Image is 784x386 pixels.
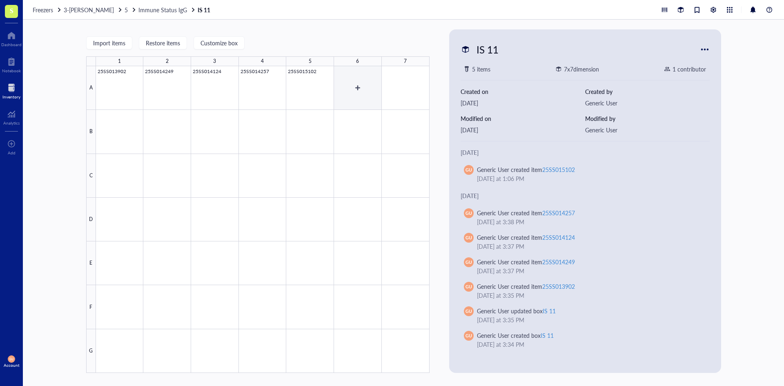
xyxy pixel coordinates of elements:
span: GU [9,357,13,361]
div: Account [4,363,20,368]
div: Generic User created item [477,257,575,266]
div: B [86,110,96,154]
a: IS 11 [198,6,212,13]
div: [DATE] [461,191,710,200]
div: [DATE] [461,98,585,107]
div: Generic User created item [477,165,575,174]
button: Import items [86,36,132,49]
a: GUGeneric User updated boxIS 11[DATE] at 3:35 PM [461,303,710,328]
div: A [86,66,96,110]
a: GUGeneric User created item25SS013902[DATE] at 3:35 PM [461,279,710,303]
span: 3-[PERSON_NAME] [64,6,114,14]
span: Import items [93,40,125,46]
div: Generic User created item [477,208,575,217]
button: Customize box [194,36,245,49]
div: [DATE] at 1:06 PM [477,174,700,183]
div: Modified by [585,114,710,123]
a: Notebook [2,55,21,73]
span: GU [465,308,472,315]
div: 25SS014257 [542,209,575,217]
a: GUGeneric User created boxIS 11[DATE] at 3:34 PM [461,328,710,352]
span: Freezers [33,6,53,14]
a: Analytics [3,107,20,125]
div: G [86,329,96,373]
span: S [10,5,13,16]
div: 25SS015102 [542,165,575,174]
span: Restore items [146,40,180,46]
div: C [86,154,96,198]
div: [DATE] at 3:37 PM [477,242,700,251]
a: GUGeneric User created item25SS014257[DATE] at 3:38 PM [461,205,710,230]
a: GUGeneric User created item25SS015102[DATE] at 1:06 PM [461,162,710,186]
div: Add [8,150,16,155]
div: 2 [166,56,169,67]
span: GU [465,167,472,173]
div: [DATE] [461,125,585,134]
a: GUGeneric User created item25SS014249[DATE] at 3:37 PM [461,254,710,279]
span: GU [465,259,472,266]
div: IS 11 [473,41,502,58]
div: [DATE] at 3:38 PM [477,217,700,226]
div: [DATE] [461,148,710,157]
div: Generic User created item [477,282,575,291]
div: Inventory [2,94,20,99]
div: E [86,241,96,285]
div: Created on [461,87,585,96]
div: Created by [585,87,710,96]
div: 7 x 7 dimension [564,65,599,74]
div: Modified on [461,114,585,123]
div: Analytics [3,120,20,125]
div: 1 [118,56,121,67]
span: Customize box [200,40,238,46]
div: Generic User [585,98,710,107]
div: [DATE] at 3:35 PM [477,291,700,300]
a: 5Immune Status IgG [125,6,196,13]
div: 5 items [472,65,490,74]
span: Immune Status IgG [138,6,187,14]
span: GU [465,283,472,290]
div: 25SS013902 [542,282,575,290]
div: IS 11 [543,307,556,315]
div: F [86,285,96,329]
div: 4 [261,56,264,67]
a: Inventory [2,81,20,99]
div: Dashboard [1,42,22,47]
a: GUGeneric User created item25SS014124[DATE] at 3:37 PM [461,230,710,254]
span: 5 [125,6,128,14]
div: 25SS014124 [542,233,575,241]
div: 3 [213,56,216,67]
span: GU [465,234,472,241]
span: GU [465,332,472,339]
div: Generic User created item [477,233,575,242]
button: Restore items [139,36,187,49]
div: Generic User created box [477,331,554,340]
a: Freezers [33,6,62,13]
div: 5 [309,56,312,67]
div: 1 contributor [673,65,706,74]
div: Generic User updated box [477,306,556,315]
div: D [86,198,96,241]
a: Dashboard [1,29,22,47]
div: Generic User [585,125,710,134]
div: [DATE] at 3:34 PM [477,340,700,349]
div: 7 [404,56,407,67]
div: 25SS014249 [542,258,575,266]
div: Notebook [2,68,21,73]
div: IS 11 [541,331,554,339]
div: [DATE] at 3:35 PM [477,315,700,324]
a: 3-[PERSON_NAME] [64,6,123,13]
div: [DATE] at 3:37 PM [477,266,700,275]
div: 6 [356,56,359,67]
span: GU [465,210,472,216]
